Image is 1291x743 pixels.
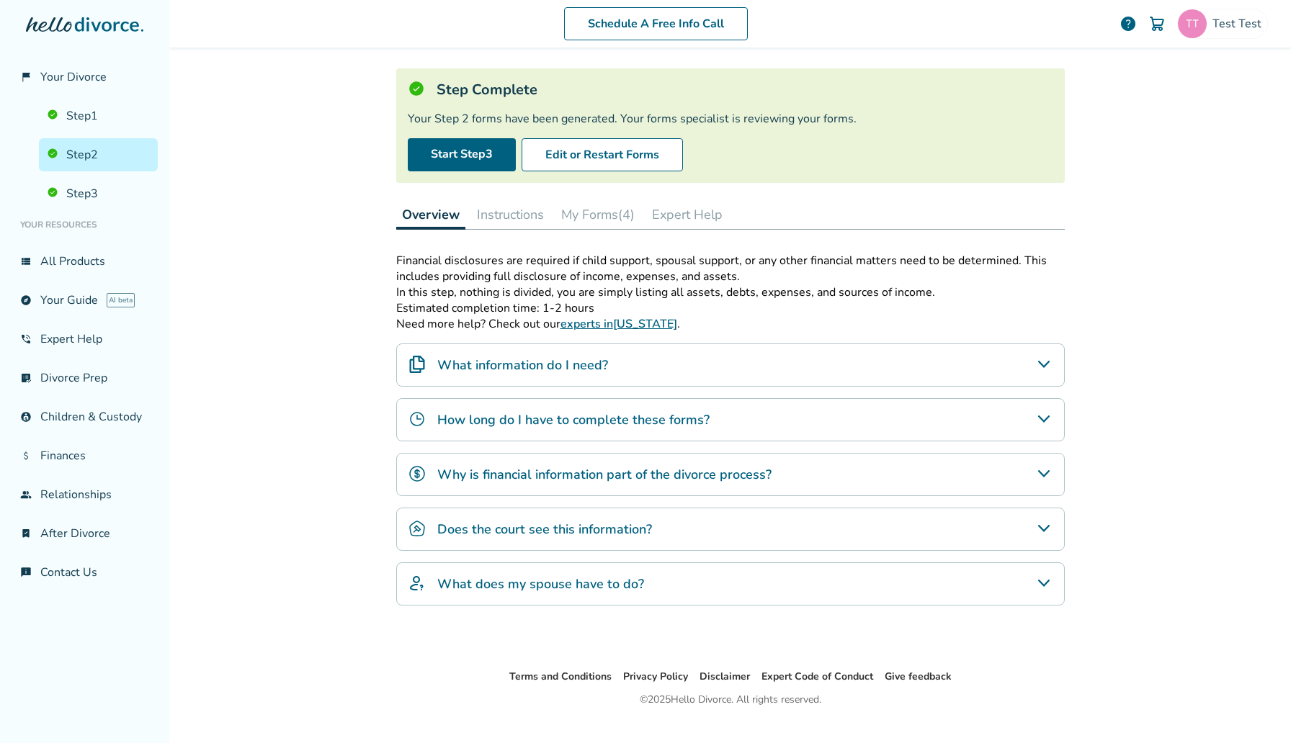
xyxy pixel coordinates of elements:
a: Start Step3 [408,138,516,171]
h4: How long do I have to complete these forms? [437,410,710,429]
a: account_childChildren & Custody [12,400,158,433]
a: help [1120,15,1137,32]
a: bookmark_checkAfter Divorce [12,517,158,550]
h4: What does my spouse have to do? [437,575,644,593]
span: group [20,489,32,500]
div: How long do I have to complete these forms? [396,398,1065,441]
span: account_child [20,411,32,423]
a: Schedule A Free Info Call [564,7,748,40]
div: Why is financial information part of the divorce process? [396,453,1065,496]
div: Does the court see this information? [396,508,1065,551]
span: phone_in_talk [20,333,32,345]
a: Step2 [39,138,158,171]
img: Cart [1148,15,1166,32]
button: Overview [396,200,465,230]
div: What information do I need? [396,343,1065,387]
h4: What information do I need? [437,356,608,374]
img: Does the court see this information? [408,520,426,537]
button: My Forms(4) [555,200,640,229]
a: groupRelationships [12,478,158,511]
span: list_alt_check [20,372,32,384]
p: Need more help? Check out our . [396,316,1065,332]
div: Your Step 2 forms have been generated. Your forms specialist is reviewing your forms. [408,111,1053,127]
img: What information do I need? [408,356,426,373]
h4: Does the court see this information? [437,520,652,539]
a: phone_in_talkExpert Help [12,323,158,356]
a: Privacy Policy [623,670,688,683]
a: Step3 [39,177,158,210]
button: Instructions [471,200,550,229]
li: Disclaimer [700,668,750,685]
span: explore [20,294,32,306]
span: view_list [20,256,32,267]
p: Estimated completion time: 1-2 hours [396,300,1065,316]
span: chat_info [20,567,32,578]
button: Expert Help [646,200,728,229]
h5: Step Complete [437,80,537,99]
a: exploreYour GuideAI beta [12,284,158,317]
img: Why is financial information part of the divorce process? [408,465,426,482]
div: © 2025 Hello Divorce. All rights reserved. [640,691,821,708]
h4: Why is financial information part of the divorce process? [437,465,772,484]
span: attach_money [20,450,32,461]
img: What does my spouse have to do? [408,575,426,592]
li: Your Resources [12,210,158,239]
a: chat_infoContact Us [12,556,158,589]
span: Test Test [1212,16,1267,32]
a: Terms and Conditions [509,670,612,683]
p: Financial disclosures are required if child support, spousal support, or any other financial matt... [396,253,1065,284]
a: experts in[US_STATE] [560,316,677,332]
img: How long do I have to complete these forms? [408,410,426,428]
a: list_alt_checkDivorce Prep [12,361,158,395]
iframe: Chat Widget [1219,674,1291,743]
span: bookmark_check [20,528,32,539]
a: view_listAll Products [12,245,158,278]
a: flag_2Your Divorce [12,60,158,94]
a: attach_moneyFinances [12,439,158,472]
a: Expert Code of Conduct [761,670,873,683]
span: flag_2 [20,71,32,83]
div: What does my spouse have to do? [396,562,1065,605]
a: Step1 [39,99,158,132]
button: Edit or Restart Forms [522,138,683,171]
span: AI beta [107,293,135,307]
p: In this step, nothing is divided, you are simply listing all assets, debts, expenses, and sources... [396,284,1065,300]
li: Give feedback [885,668,952,685]
span: Your Divorce [40,69,107,85]
img: sephiroth.jedidiah@freedrops.org [1178,9,1207,38]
